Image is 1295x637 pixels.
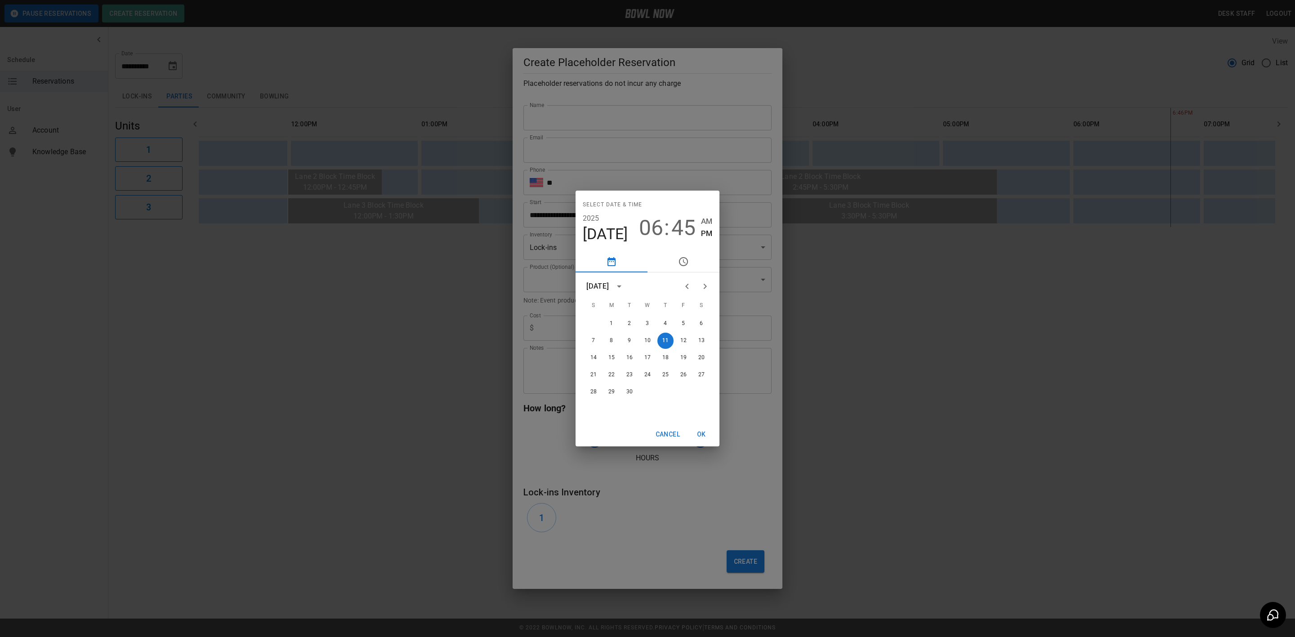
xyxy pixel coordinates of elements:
[671,215,696,241] button: 45
[675,333,692,349] button: 12
[693,333,710,349] button: 13
[585,350,602,366] button: 14
[576,251,647,272] button: pick date
[657,350,674,366] button: 18
[678,277,696,295] button: Previous month
[583,198,642,212] span: Select date & time
[701,215,712,227] button: AM
[585,384,602,400] button: 28
[693,350,710,366] button: 20
[675,367,692,383] button: 26
[586,281,609,292] div: [DATE]
[603,350,620,366] button: 15
[639,367,656,383] button: 24
[639,333,656,349] button: 10
[639,316,656,332] button: 3
[675,316,692,332] button: 5
[657,297,674,315] span: Thursday
[621,297,638,315] span: Tuesday
[621,316,638,332] button: 2
[583,212,599,225] button: 2025
[693,316,710,332] button: 6
[657,333,674,349] button: 11
[639,297,656,315] span: Wednesday
[701,227,712,240] button: PM
[696,277,714,295] button: Next month
[585,367,602,383] button: 21
[621,367,638,383] button: 23
[583,225,628,244] button: [DATE]
[621,350,638,366] button: 16
[652,426,683,443] button: Cancel
[675,350,692,366] button: 19
[603,367,620,383] button: 22
[647,251,719,272] button: pick time
[603,384,620,400] button: 29
[603,297,620,315] span: Monday
[657,367,674,383] button: 25
[621,384,638,400] button: 30
[657,316,674,332] button: 4
[603,316,620,332] button: 1
[612,279,627,294] button: calendar view is open, switch to year view
[639,215,663,241] button: 06
[664,215,670,241] span: :
[639,350,656,366] button: 17
[585,297,602,315] span: Sunday
[693,297,710,315] span: Saturday
[693,367,710,383] button: 27
[675,297,692,315] span: Friday
[603,333,620,349] button: 8
[585,333,602,349] button: 7
[687,426,716,443] button: OK
[621,333,638,349] button: 9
